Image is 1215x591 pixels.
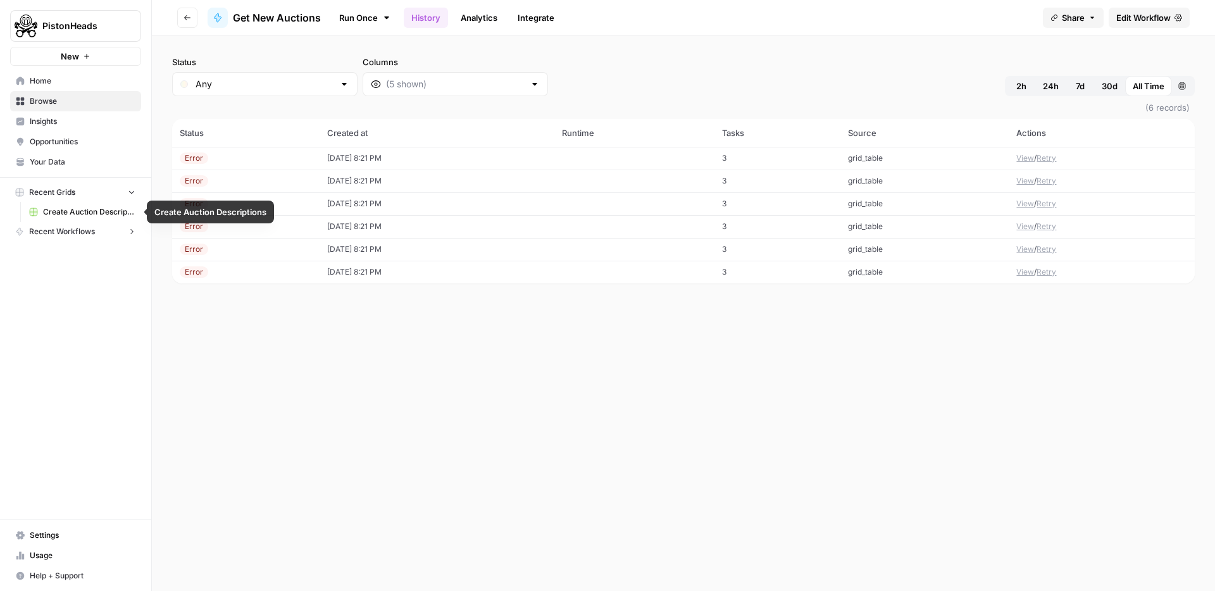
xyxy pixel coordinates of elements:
span: Recent Grids [29,187,75,198]
a: Home [10,71,141,91]
a: Opportunities [10,132,141,152]
a: Insights [10,111,141,132]
button: 30d [1094,76,1125,96]
button: Share [1043,8,1104,28]
a: Run Once [331,7,399,28]
button: Recent Grids [10,183,141,202]
td: [DATE] 8:21 PM [320,261,554,283]
td: 3 [714,238,840,261]
td: / [1009,215,1195,238]
span: Recent Workflows [29,226,95,237]
button: View [1016,198,1034,209]
a: Edit Workflow [1109,8,1190,28]
span: 24h [1043,80,1059,92]
label: Columns [363,56,548,68]
td: / [1009,147,1195,170]
span: 7d [1076,80,1085,92]
td: / [1009,238,1195,261]
input: Any [196,78,334,90]
a: Usage [10,545,141,566]
a: Analytics [453,8,505,28]
span: Help + Support [30,570,135,582]
td: 3 [714,261,840,283]
span: New [61,50,79,63]
td: 3 [714,170,840,192]
button: View [1016,244,1034,255]
button: Recent Workflows [10,222,141,241]
a: Browse [10,91,141,111]
button: Retry [1037,175,1056,187]
div: Error [180,198,208,209]
a: History [404,8,448,28]
button: Retry [1037,266,1056,278]
td: grid_table [840,170,1009,192]
th: Runtime [554,119,714,147]
div: Error [180,152,208,164]
td: [DATE] 8:21 PM [320,147,554,170]
span: Usage [30,550,135,561]
button: 7d [1066,76,1094,96]
button: View [1016,152,1034,164]
span: Edit Workflow [1116,11,1171,24]
span: PistonHeads [42,20,119,32]
span: 2h [1016,80,1026,92]
td: 3 [714,215,840,238]
span: (6 records) [172,96,1195,119]
div: Error [180,266,208,278]
a: Your Data [10,152,141,172]
span: Home [30,75,135,87]
a: Integrate [510,8,562,28]
button: Help + Support [10,566,141,586]
button: View [1016,175,1034,187]
div: Error [180,244,208,255]
th: Source [840,119,1009,147]
td: grid_table [840,238,1009,261]
td: [DATE] 8:21 PM [320,170,554,192]
span: 30d [1102,80,1118,92]
span: Create Auction Descriptions [43,206,135,218]
td: grid_table [840,261,1009,283]
span: Get New Auctions [233,10,321,25]
span: Settings [30,530,135,541]
a: Settings [10,525,141,545]
td: grid_table [840,215,1009,238]
th: Actions [1009,119,1195,147]
input: (5 shown) [386,78,525,90]
td: [DATE] 8:21 PM [320,238,554,261]
td: grid_table [840,192,1009,215]
th: Created at [320,119,554,147]
button: View [1016,266,1034,278]
button: Retry [1037,244,1056,255]
button: New [10,47,141,66]
button: 2h [1007,76,1035,96]
td: 3 [714,192,840,215]
td: grid_table [840,147,1009,170]
td: / [1009,192,1195,215]
a: Create Auction Descriptions [23,202,141,222]
button: 24h [1035,76,1066,96]
span: Insights [30,116,135,127]
td: 3 [714,147,840,170]
td: / [1009,261,1195,283]
th: Status [172,119,320,147]
button: Retry [1037,198,1056,209]
button: Retry [1037,152,1056,164]
img: PistonHeads Logo [15,15,37,37]
button: Workspace: PistonHeads [10,10,141,42]
td: [DATE] 8:21 PM [320,192,554,215]
a: Get New Auctions [208,8,321,28]
span: Browse [30,96,135,107]
td: / [1009,170,1195,192]
button: Retry [1037,221,1056,232]
span: Your Data [30,156,135,168]
label: Status [172,56,358,68]
div: Error [180,175,208,187]
button: View [1016,221,1034,232]
span: Share [1062,11,1085,24]
span: Opportunities [30,136,135,147]
th: Tasks [714,119,840,147]
div: Error [180,221,208,232]
span: All Time [1133,80,1164,92]
td: [DATE] 8:21 PM [320,215,554,238]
